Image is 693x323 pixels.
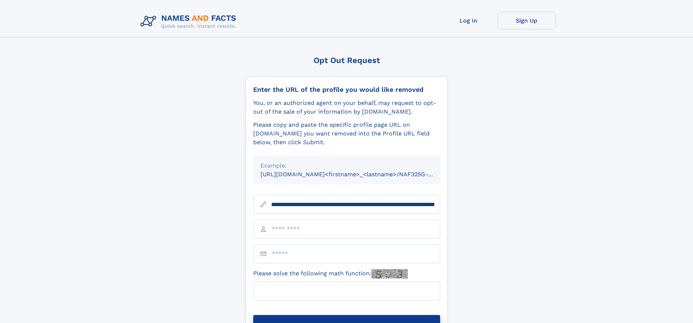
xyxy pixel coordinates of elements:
[253,99,440,116] div: You, or an authorized agent on your behalf, may request to opt-out of the sale of your informatio...
[246,56,448,65] div: Opt Out Request
[260,171,454,178] small: [URL][DOMAIN_NAME]<firstname>_<lastname>/NAF325G-xxxxxxxx
[260,161,433,170] div: Example:
[253,121,440,147] div: Please copy and paste the specific profile page URL on [DOMAIN_NAME] you want removed into the Pr...
[253,86,440,94] div: Enter the URL of the profile you would like removed
[138,12,242,31] img: Logo Names and Facts
[439,12,498,29] a: Log In
[498,12,556,29] a: Sign Up
[253,269,408,279] label: Please solve the following math function:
